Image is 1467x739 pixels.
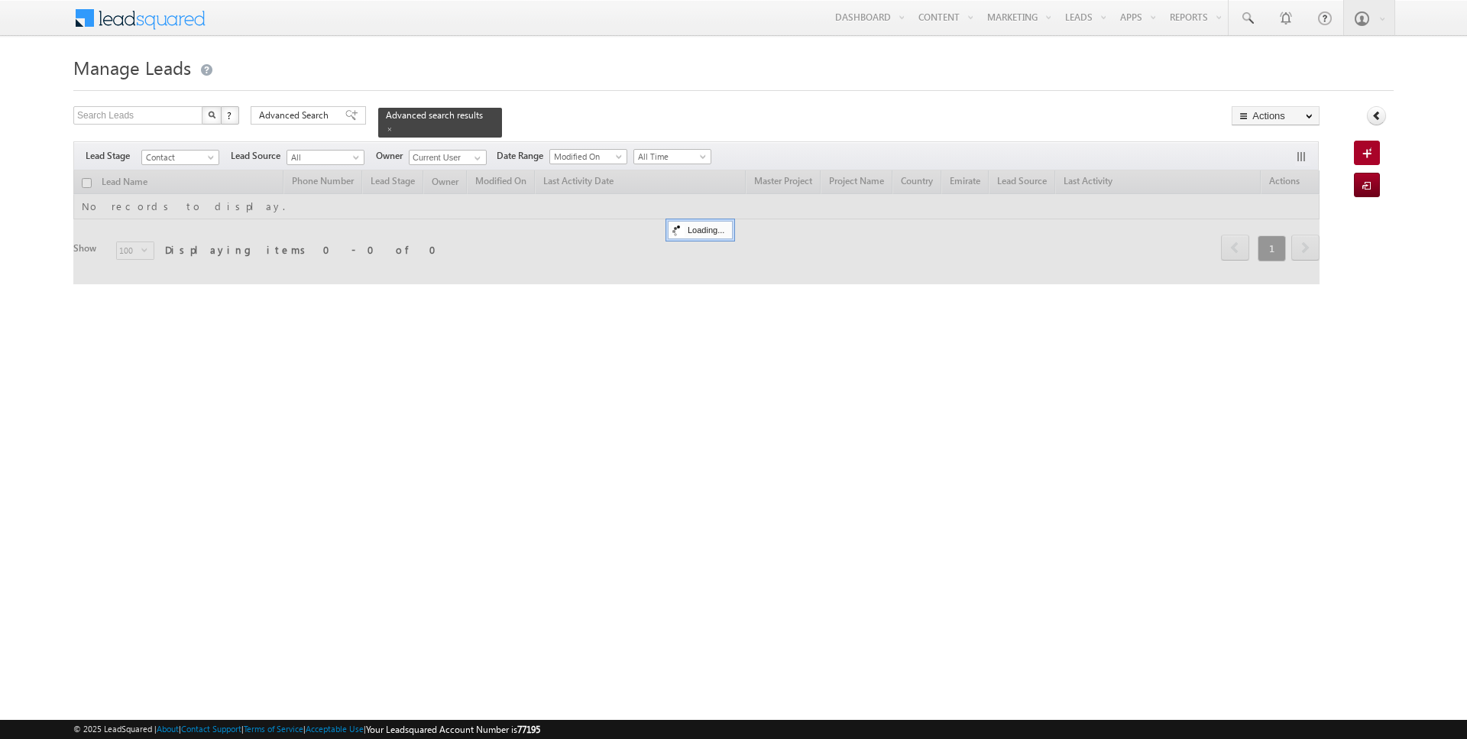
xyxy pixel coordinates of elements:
[157,724,179,734] a: About
[287,150,364,165] a: All
[466,151,485,166] a: Show All Items
[244,724,303,734] a: Terms of Service
[497,149,549,163] span: Date Range
[366,724,540,735] span: Your Leadsquared Account Number is
[634,150,707,164] span: All Time
[208,111,215,118] img: Search
[306,724,364,734] a: Acceptable Use
[668,221,733,239] div: Loading...
[549,149,627,164] a: Modified On
[227,109,234,122] span: ?
[86,149,141,163] span: Lead Stage
[633,149,711,164] a: All Time
[376,149,409,163] span: Owner
[221,106,239,125] button: ?
[231,149,287,163] span: Lead Source
[386,109,483,121] span: Advanced search results
[141,150,219,165] a: Contact
[142,151,215,164] span: Contact
[517,724,540,735] span: 77195
[73,55,191,79] span: Manage Leads
[1232,106,1320,125] button: Actions
[73,722,540,737] span: © 2025 LeadSquared | | | | |
[181,724,241,734] a: Contact Support
[409,150,487,165] input: Type to Search
[287,151,360,164] span: All
[259,109,333,122] span: Advanced Search
[550,150,623,164] span: Modified On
